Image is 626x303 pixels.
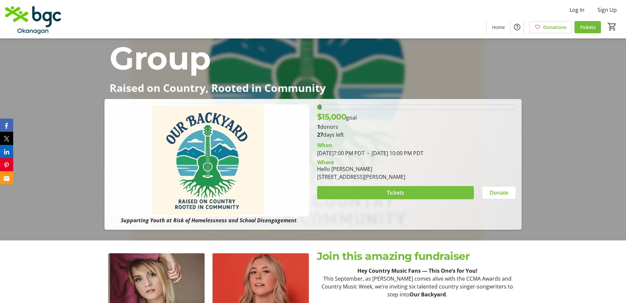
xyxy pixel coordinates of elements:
[487,21,510,33] a: Home
[317,112,346,122] span: $15,000
[492,24,505,31] span: Home
[606,21,618,33] button: Cart
[598,6,617,14] span: Sign Up
[511,20,524,34] button: Help
[110,82,516,94] p: Raised on Country, Rooted in Community
[564,5,590,15] button: Log In
[317,165,405,173] div: Hello [PERSON_NAME]
[543,24,567,31] span: Donations
[4,3,63,36] img: BGC Okanagan's Logo
[575,21,601,33] a: Tickets
[110,104,309,216] img: Campaign CTA Media Photo
[317,123,320,130] b: 1
[410,291,446,298] strong: Our Backyard
[317,275,517,298] p: This September, as [PERSON_NAME] comes alive with the CCMA Awards and Country Music Week, we’re i...
[317,141,332,149] div: When
[365,150,423,157] span: [DATE] 10:00 PM PDT
[529,21,572,33] a: Donations
[317,111,357,123] p: goal
[490,189,508,197] span: Donate
[387,189,404,197] span: Tickets
[317,123,516,131] p: donors
[317,248,517,264] p: Join this amazing fundraiser
[570,6,584,14] span: Log In
[317,160,334,165] div: Where
[317,186,474,199] button: Tickets
[110,216,309,224] p: .
[482,186,516,199] button: Donate
[357,267,478,274] strong: Hey Country Music Fans — This One’s for You!
[317,131,323,138] span: 27
[121,217,297,224] em: Supporting Youth at Risk of Homelessness and School Disengagement
[317,150,365,157] span: [DATE] 7:00 PM PDT
[592,5,622,15] button: Sign Up
[317,131,516,139] p: days left
[365,150,372,157] span: -
[317,173,405,181] div: [STREET_ADDRESS][PERSON_NAME]
[317,104,516,110] div: 2.3393333333333333% of fundraising goal reached
[580,24,596,31] span: Tickets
